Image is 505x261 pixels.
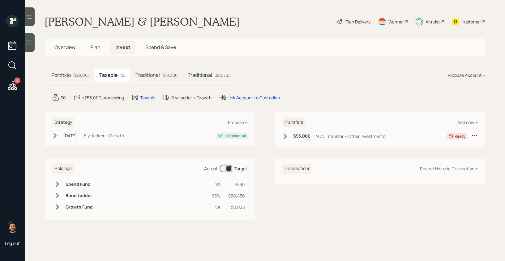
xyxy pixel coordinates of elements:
div: ACAT Transfer • Other Investments [316,133,386,139]
span: Overview [54,44,75,51]
div: Actual [204,165,217,172]
h6: Growth Fund [66,205,93,210]
div: Add new + [457,119,478,125]
h6: Spend Fund [66,182,93,187]
div: Ready [455,134,465,139]
img: eric-schwartz-headshot.png [6,221,19,233]
h6: Bond Ladder [66,193,93,198]
div: $530 [229,181,245,188]
h5: Taxable [99,72,118,78]
div: Kustomer [462,19,481,25]
div: Taxable [140,94,155,101]
div: Implemented [224,133,246,139]
div: 6 yr ladder • Growth [84,132,124,139]
h6: Strategy [52,117,75,127]
div: Log out [5,240,20,246]
div: +$53,000 processing [82,94,124,101]
div: $20,735 [215,72,231,78]
h5: Traditional [135,72,160,78]
div: Target [235,165,248,172]
div: 1% [212,181,221,188]
h6: Transactions [282,164,313,174]
div: Record Historic Distribution + [420,166,478,172]
span: Plan [90,44,101,51]
h6: Holdings [52,164,74,174]
div: Propose Account + [448,72,485,78]
div: $39,061 [73,72,89,78]
h5: Traditional [188,72,212,78]
div: Link Account to Custodian [228,94,280,101]
div: Altruist [426,19,440,25]
div: $50,436 [229,193,245,199]
span: Spend & Save [145,44,176,51]
div: Plan Delivery [346,19,370,25]
div: [DATE] [63,132,77,139]
h1: [PERSON_NAME] & [PERSON_NAME] [45,15,240,28]
h5: Portfolio [51,72,71,78]
span: Invest [115,44,131,51]
div: $0 [61,94,66,101]
div: 5 [14,77,20,84]
h6: $53,000 [293,134,311,139]
div: $2,033 [229,204,245,210]
div: $0 [120,72,126,78]
div: Propose + [228,119,248,125]
h6: Transfers [282,117,306,127]
div: 95% [212,193,221,199]
div: $18,326 [162,72,178,78]
div: Warmer [388,19,404,25]
div: 6 yr ladder • Growth [171,94,212,101]
div: 4% [212,204,221,210]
